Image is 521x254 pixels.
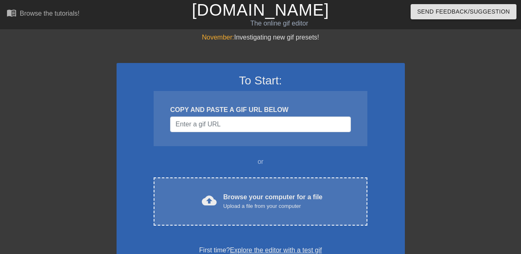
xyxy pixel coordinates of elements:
div: Browse your computer for a file [223,192,322,210]
span: Send Feedback/Suggestion [417,7,510,17]
a: Browse the tutorials! [7,8,79,21]
div: Investigating new gif presets! [117,33,405,42]
div: COPY AND PASTE A GIF URL BELOW [170,105,350,115]
a: Explore the editor with a test gif [230,247,322,254]
div: or [138,157,383,167]
div: The online gif editor [178,19,381,28]
div: Upload a file from your computer [223,202,322,210]
span: menu_book [7,8,16,18]
button: Send Feedback/Suggestion [411,4,516,19]
div: Browse the tutorials! [20,10,79,17]
h3: To Start: [127,74,394,88]
span: November: [202,34,234,41]
input: Username [170,117,350,132]
a: [DOMAIN_NAME] [192,1,329,19]
span: cloud_upload [202,193,217,208]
